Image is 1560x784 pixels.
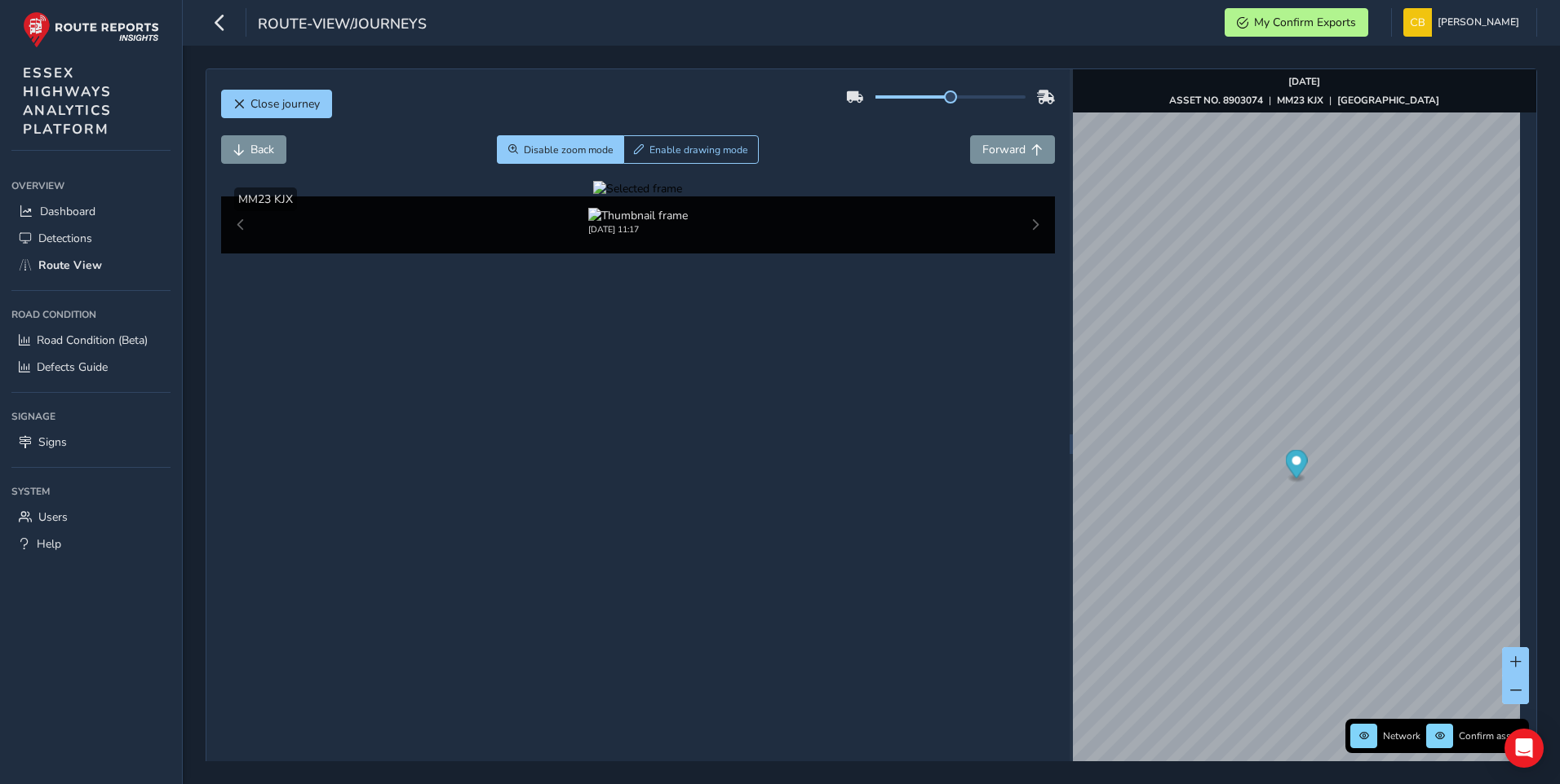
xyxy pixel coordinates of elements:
[11,225,171,252] a: Detections
[38,509,68,525] span: Users
[11,479,171,504] div: System
[11,302,171,327] div: Road Condition
[1169,94,1263,107] strong: ASSET NO. 8903074
[1459,729,1524,742] span: Confirm assets
[1285,450,1307,483] div: Map marker
[1288,75,1320,88] strong: [DATE]
[1254,15,1356,30] span: My Confirm Exports
[497,135,623,164] button: Zoom
[1169,94,1439,107] div: | |
[37,536,61,552] span: Help
[11,429,171,456] a: Signs
[11,252,171,279] a: Route View
[588,223,688,236] div: [DATE] 11:17
[11,354,171,381] a: Defects Guide
[524,143,614,156] span: Disable zoom mode
[1438,8,1519,37] span: [PERSON_NAME]
[11,404,171,429] div: Signage
[250,142,274,157] span: Back
[250,96,320,112] span: Close journey
[40,204,95,219] span: Dashboard
[1225,8,1368,37] button: My Confirm Exports
[37,333,148,348] span: Road Condition (Beta)
[1383,729,1420,742] span: Network
[221,90,332,118] button: Close journey
[1277,94,1323,107] strong: MM23 KJX
[23,64,112,139] span: ESSEX HIGHWAYS ANALYTICS PLATFORM
[23,11,159,48] img: rr logo
[982,142,1026,157] span: Forward
[11,174,171,198] div: Overview
[588,208,688,223] img: Thumbnail frame
[970,135,1055,164] button: Forward
[1403,8,1525,37] button: [PERSON_NAME]
[11,198,171,225] a: Dashboard
[1337,94,1439,107] strong: [GEOGRAPHIC_DATA]
[238,192,293,207] span: MM23 KJX
[1403,8,1432,37] img: diamond-layout
[1505,729,1544,768] div: Open Intercom Messenger
[11,327,171,354] a: Road Condition (Beta)
[38,231,92,246] span: Detections
[221,135,286,164] button: Back
[11,531,171,557] a: Help
[649,143,748,156] span: Enable drawing mode
[37,359,108,375] span: Defects Guide
[38,258,102,273] span: Route View
[11,504,171,531] a: Users
[38,434,67,450] span: Signs
[623,135,760,164] button: Draw
[258,14,427,37] span: route-view/journeys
